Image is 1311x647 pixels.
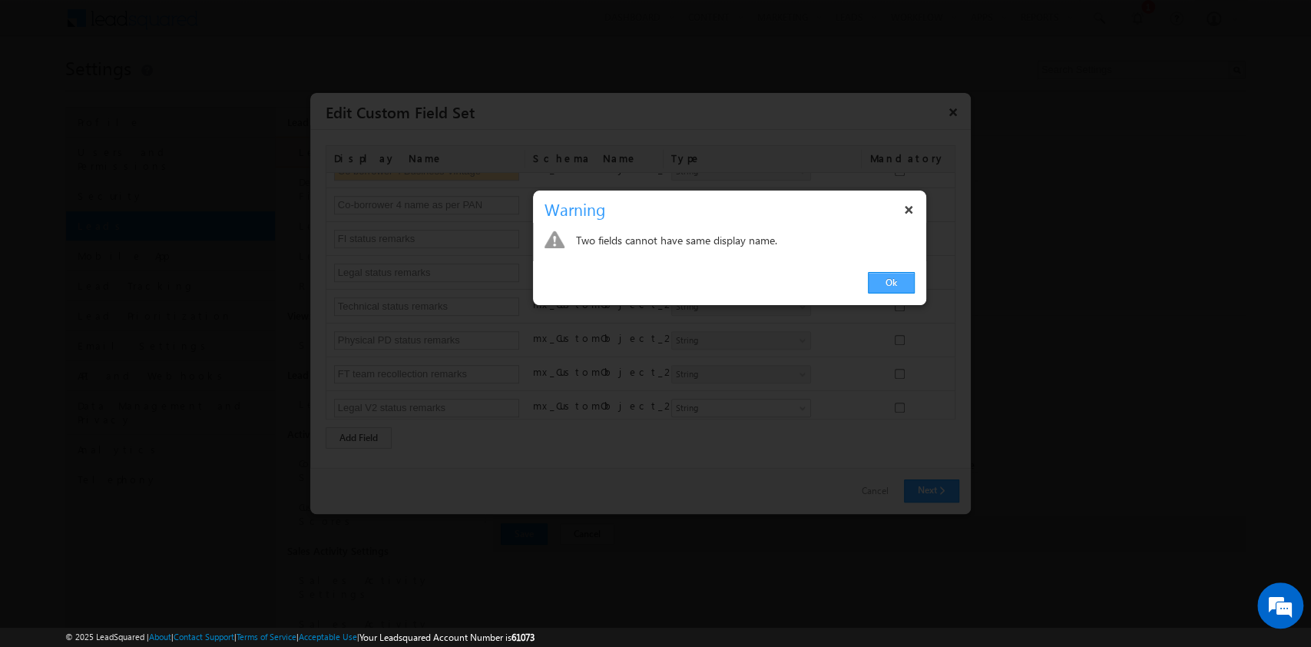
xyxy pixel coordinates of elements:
a: Contact Support [174,632,234,642]
div: Minimize live chat window [252,8,289,45]
a: Ok [868,272,915,294]
a: About [149,632,171,642]
button: × [896,196,921,223]
span: Your Leadsquared Account Number is [359,632,535,643]
a: Acceptable Use [299,632,357,642]
div: Chat with us now [80,81,258,101]
img: d_60004797649_company_0_60004797649 [26,81,65,101]
textarea: Type your message and hit 'Enter' [20,142,280,460]
em: Start Chat [209,473,279,494]
span: 61073 [511,632,535,643]
div: Two fields cannot have same display name. [576,231,915,252]
h3: Warning [545,196,921,223]
a: Terms of Service [237,632,296,642]
span: © 2025 LeadSquared | | | | | [65,630,535,645]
